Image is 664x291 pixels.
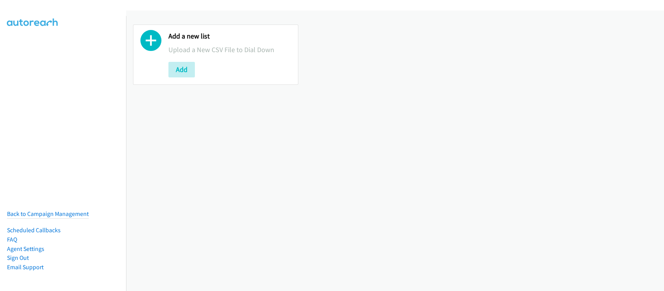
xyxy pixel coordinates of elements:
a: Back to Campaign Management [7,210,89,217]
a: Agent Settings [7,245,44,252]
a: Scheduled Callbacks [7,226,61,234]
h2: Add a new list [168,32,291,41]
button: Add [168,62,195,77]
a: FAQ [7,236,17,243]
a: Email Support [7,263,44,271]
p: Upload a New CSV File to Dial Down [168,44,291,55]
a: Sign Out [7,254,29,261]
